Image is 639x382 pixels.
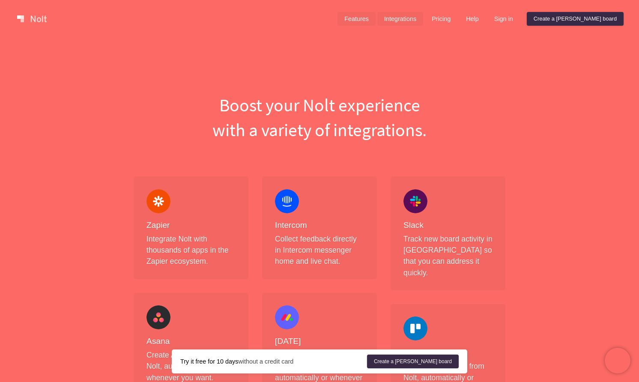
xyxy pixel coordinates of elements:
[403,233,493,279] p: Track new board activity in [GEOGRAPHIC_DATA] so that you can address it quickly.
[487,12,520,26] a: Sign in
[367,355,459,368] a: Create a [PERSON_NAME] board
[403,347,493,358] h4: Trello
[403,220,493,231] h4: Slack
[275,233,364,267] p: Collect feedback directly in Intercom messenger home and live chat.
[527,12,624,26] a: Create a [PERSON_NAME] board
[275,336,364,347] h4: [DATE]
[605,348,630,373] iframe: Chatra live chat
[127,93,512,142] h1: Boost your Nolt experience with a variety of integrations.
[180,357,367,366] div: without a credit card
[180,358,238,365] strong: Try it free for 10 days
[146,336,236,347] h4: Asana
[146,220,236,231] h4: Zapier
[377,12,423,26] a: Integrations
[275,220,364,231] h4: Intercom
[337,12,376,26] a: Features
[459,12,486,26] a: Help
[146,233,236,267] p: Integrate Nolt with thousands of apps in the Zapier ecosystem.
[425,12,457,26] a: Pricing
